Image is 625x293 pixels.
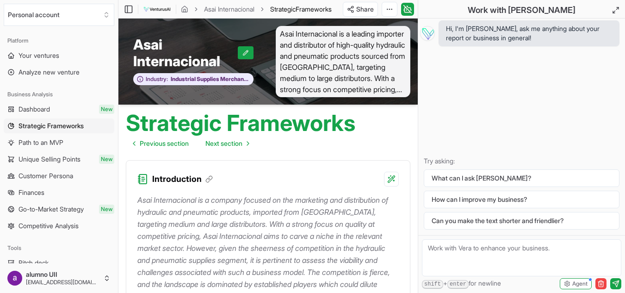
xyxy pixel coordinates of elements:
button: Share [343,2,378,17]
div: Tools [4,241,114,256]
nav: pagination [126,134,256,153]
span: New [99,155,114,164]
a: Customer Persona [4,168,114,183]
span: Path to an MVP [19,138,63,147]
button: How can I improve my business? [424,191,619,208]
span: Pitch deck [19,258,49,268]
span: [EMAIL_ADDRESS][DOMAIN_NAME] [26,279,99,286]
a: Strategic Frameworks [4,118,114,133]
a: Your ventures [4,48,114,63]
span: Strategic Frameworks [19,121,84,131]
nav: breadcrumb [181,5,332,14]
button: alumno UII[EMAIL_ADDRESS][DOMAIN_NAME] [4,267,114,289]
p: Try asking: [424,156,619,166]
span: + for newline [422,279,501,289]
span: Hi, I'm [PERSON_NAME], ask me anything about your report or business in general! [446,24,612,43]
span: Analyze new venture [19,68,80,77]
button: Agent [560,278,592,289]
a: Go to previous page [126,134,196,153]
span: New [99,205,114,214]
span: Dashboard [19,105,50,114]
a: Analyze new venture [4,65,114,80]
button: Can you make the text shorter and friendlier? [424,212,619,230]
a: Asai Internacional [204,5,254,14]
span: Frameworks [296,5,332,13]
span: Previous section [140,139,189,148]
img: logo [143,4,171,15]
span: Customer Persona [19,171,73,181]
a: Pitch deck [4,256,114,270]
span: Competitive Analysis [19,221,79,231]
span: Industrial Supplies Merchant Wholesalers [168,75,248,83]
a: Go to next page [198,134,256,153]
a: Unique Selling PointsNew [4,152,114,167]
img: Vera [420,26,435,41]
kbd: shift [422,280,443,289]
kbd: enter [447,280,469,289]
span: Go-to-Market Strategy [19,205,84,214]
span: Agent [572,280,588,287]
img: ACg8ocIe0mkqOPHg1IVePHrNpvPNtZZJBV3sa613gIK2p-PCYCV4YA=s96-c [7,271,22,286]
div: Platform [4,33,114,48]
h3: Introduction [152,173,213,186]
span: Industry: [146,75,168,83]
span: Asai Internacional is a leading importer and distributor of high-quality hydraulic and pneumatic ... [276,26,411,97]
span: Unique Selling Points [19,155,80,164]
button: Industry:Industrial Supplies Merchant Wholesalers [133,73,254,86]
div: Business Analysis [4,87,114,102]
a: DashboardNew [4,102,114,117]
a: Go-to-Market StrategyNew [4,202,114,217]
span: StrategicFrameworks [270,5,332,14]
h1: Strategic Frameworks [126,112,355,134]
span: Share [356,5,374,14]
span: Asai Internacional [133,36,238,69]
span: Finances [19,188,44,197]
span: Next section [205,139,242,148]
a: Competitive Analysis [4,218,114,233]
span: alumno UII [26,270,99,279]
a: Path to an MVP [4,135,114,150]
button: What can I ask [PERSON_NAME]? [424,169,619,187]
a: Finances [4,185,114,200]
span: New [99,105,114,114]
button: Select an organization [4,4,114,26]
h2: Work with [PERSON_NAME] [468,4,575,17]
span: Your ventures [19,51,59,60]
